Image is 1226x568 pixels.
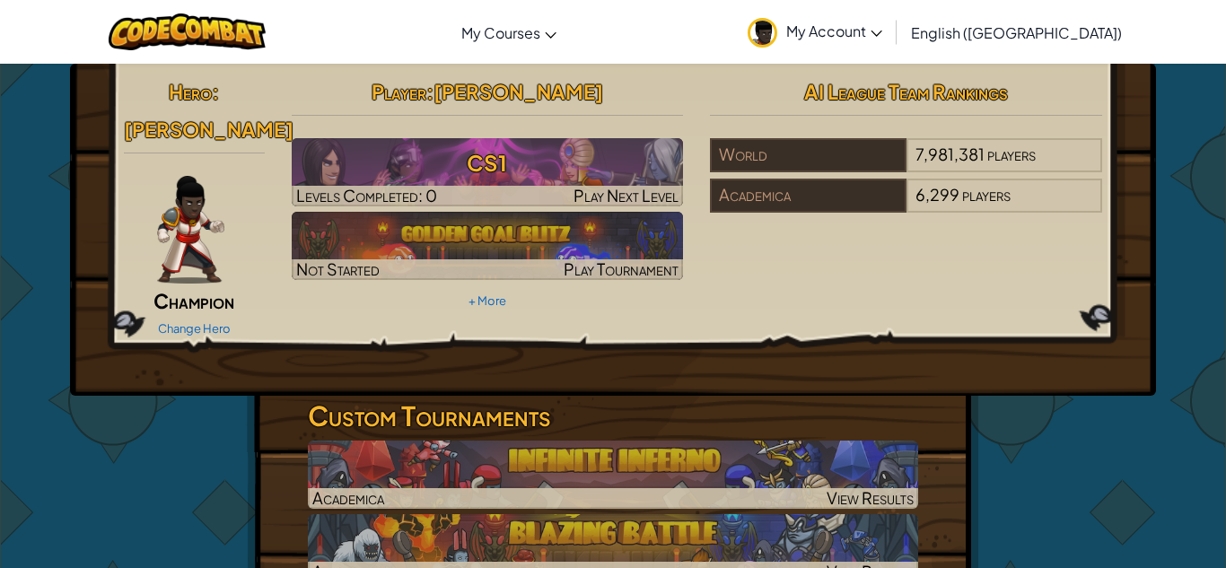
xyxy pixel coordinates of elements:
a: Not StartedPlay Tournament [292,212,684,280]
span: [PERSON_NAME] [124,117,293,142]
span: Play Tournament [564,258,679,279]
a: Academica6,299players [710,196,1102,216]
a: AcademicaView Results [308,441,918,509]
span: My Courses [461,23,540,42]
div: Academica [710,179,906,213]
a: + More [469,293,506,308]
img: avatar [748,18,777,48]
span: players [962,184,1011,205]
h3: CS1 [292,143,684,183]
span: Player [372,79,426,104]
span: 6,299 [915,184,959,205]
a: Change Hero [158,321,231,336]
div: World [710,138,906,172]
span: English ([GEOGRAPHIC_DATA]) [911,23,1122,42]
span: Play Next Level [574,185,679,205]
a: World7,981,381players [710,155,1102,176]
img: Golden Goal [292,212,684,280]
span: View Results [827,487,914,508]
a: Play Next Level [292,138,684,206]
span: Levels Completed: 0 [296,185,437,205]
span: 7,981,381 [915,144,985,164]
a: My Account [739,4,891,60]
span: Academica [312,487,384,508]
img: CS1 [292,138,684,206]
span: My Account [786,22,882,40]
span: Not Started [296,258,380,279]
a: My Courses [452,8,565,57]
img: CodeCombat logo [109,13,266,50]
span: [PERSON_NAME] [433,79,603,104]
span: : [426,79,433,104]
span: players [987,144,1036,164]
img: Infinite Inferno [308,441,918,509]
img: champion-pose.png [157,176,224,284]
span: Hero [169,79,212,104]
h3: Custom Tournaments [308,396,918,436]
span: : [212,79,219,104]
span: Champion [153,288,234,313]
a: English ([GEOGRAPHIC_DATA]) [902,8,1131,57]
span: AI League Team Rankings [804,79,1008,104]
